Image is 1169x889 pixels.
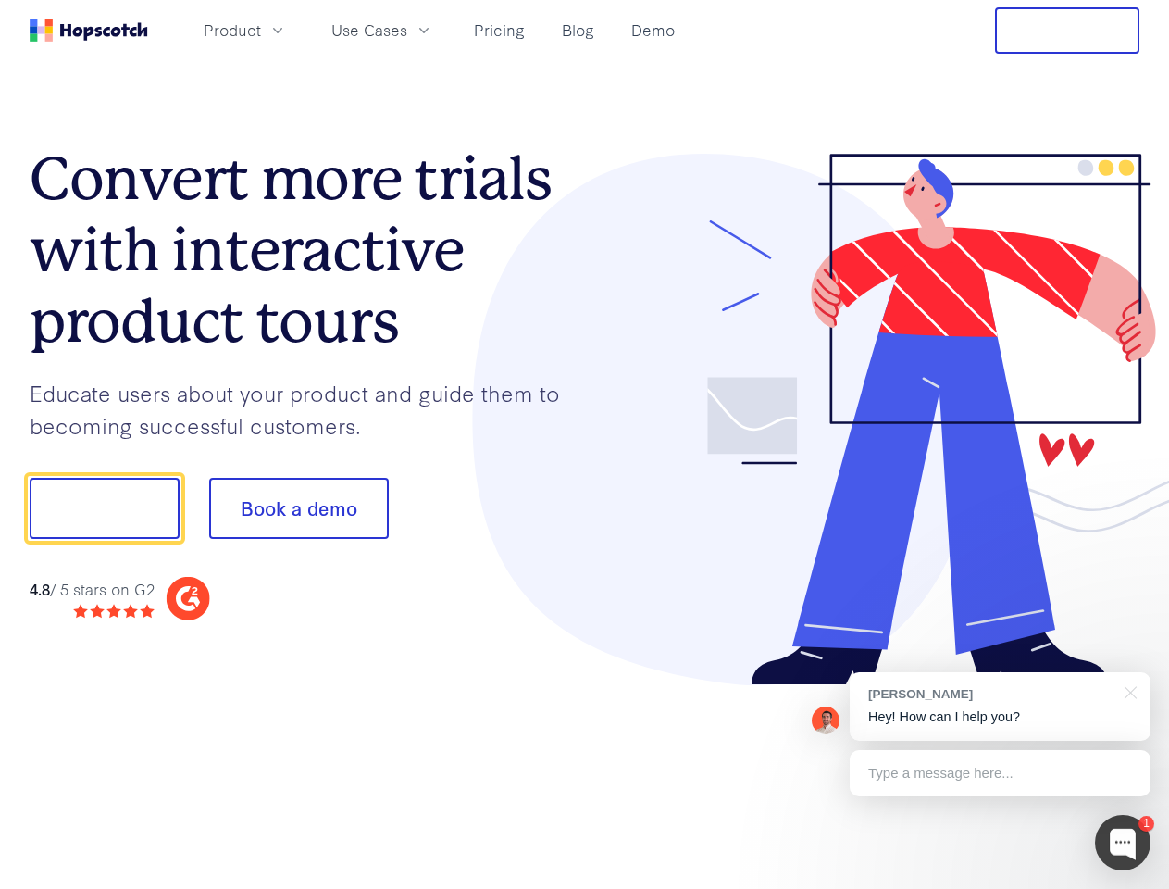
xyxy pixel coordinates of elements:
div: 1 [1138,816,1154,832]
button: Free Trial [995,7,1139,54]
p: Hey! How can I help you? [868,707,1132,727]
span: Use Cases [331,19,407,42]
img: Mark Spera [812,707,839,734]
p: Educate users about your product and guide them to becoming successful customers. [30,377,585,441]
strong: 4.8 [30,578,50,599]
a: Pricing [466,15,532,45]
div: / 5 stars on G2 [30,578,155,601]
button: Product [193,15,298,45]
button: Use Cases [320,15,444,45]
a: Demo [624,15,682,45]
button: Show me! [30,478,180,539]
div: [PERSON_NAME] [868,685,1113,703]
span: Product [204,19,261,42]
h1: Convert more trials with interactive product tours [30,144,585,357]
div: Type a message here... [850,750,1150,796]
a: Home [30,19,148,42]
a: Blog [554,15,602,45]
button: Book a demo [209,478,389,539]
